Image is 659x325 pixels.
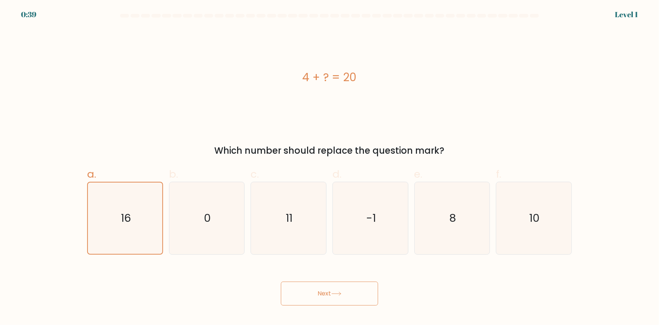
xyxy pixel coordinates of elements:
[169,167,178,181] span: b.
[204,211,211,226] text: 0
[281,282,378,306] button: Next
[332,167,341,181] span: d.
[21,9,36,20] div: 0:39
[414,167,423,181] span: e.
[87,167,96,181] span: a.
[530,211,540,226] text: 10
[87,69,572,86] div: 4 + ? = 20
[286,211,293,226] text: 11
[615,9,638,20] div: Level 1
[366,211,376,226] text: -1
[251,167,259,181] span: c.
[92,144,567,157] div: Which number should replace the question mark?
[121,211,131,226] text: 16
[496,167,501,181] span: f.
[450,211,456,226] text: 8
